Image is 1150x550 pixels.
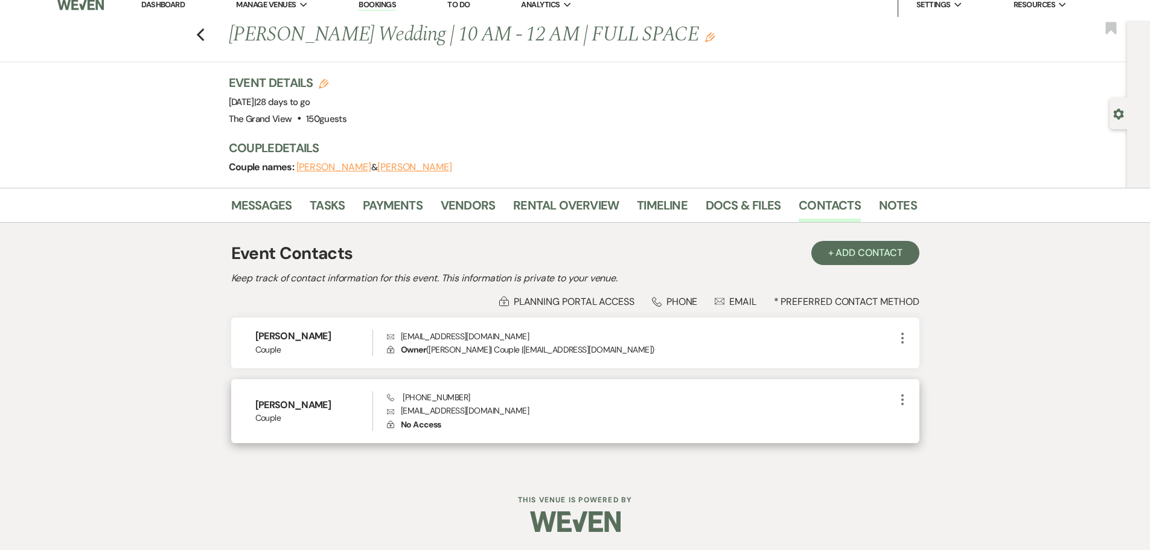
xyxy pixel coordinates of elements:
div: Planning Portal Access [499,295,634,308]
div: Email [715,295,756,308]
button: + Add Contact [811,241,919,265]
h6: [PERSON_NAME] [255,398,373,412]
span: Couple names: [229,161,296,173]
span: Couple [255,344,373,356]
a: Payments [363,196,423,222]
a: Rental Overview [513,196,619,222]
a: Messages [231,196,292,222]
p: [EMAIL_ADDRESS][DOMAIN_NAME] [387,330,895,343]
span: [DATE] [229,96,310,108]
button: Open lead details [1113,107,1124,119]
p: [EMAIL_ADDRESS][DOMAIN_NAME] [387,404,895,417]
div: Phone [652,295,698,308]
span: | [254,96,310,108]
h1: Event Contacts [231,241,353,266]
span: Couple [255,412,373,424]
h3: Event Details [229,74,347,91]
img: Weven Logo [530,500,621,543]
h1: [PERSON_NAME] Wedding | 10 AM - 12 AM | FULL SPACE [229,21,770,50]
button: Edit [705,31,715,42]
h3: Couple Details [229,139,905,156]
span: The Grand View [229,113,292,125]
a: Contacts [799,196,861,222]
button: [PERSON_NAME] [296,162,371,172]
span: Owner [401,344,426,355]
button: [PERSON_NAME] [377,162,452,172]
a: Notes [879,196,917,222]
p: ( [PERSON_NAME] | Couple | [EMAIL_ADDRESS][DOMAIN_NAME] ) [387,343,895,356]
div: * Preferred Contact Method [231,295,919,308]
a: Tasks [310,196,345,222]
span: 150 guests [306,113,347,125]
h2: Keep track of contact information for this event. This information is private to your venue. [231,271,919,286]
span: No Access [401,419,441,430]
a: Vendors [441,196,495,222]
span: [PHONE_NUMBER] [387,392,470,403]
a: Docs & Files [706,196,781,222]
span: & [296,161,452,173]
span: 28 days to go [256,96,310,108]
h6: [PERSON_NAME] [255,330,373,343]
a: Timeline [637,196,688,222]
